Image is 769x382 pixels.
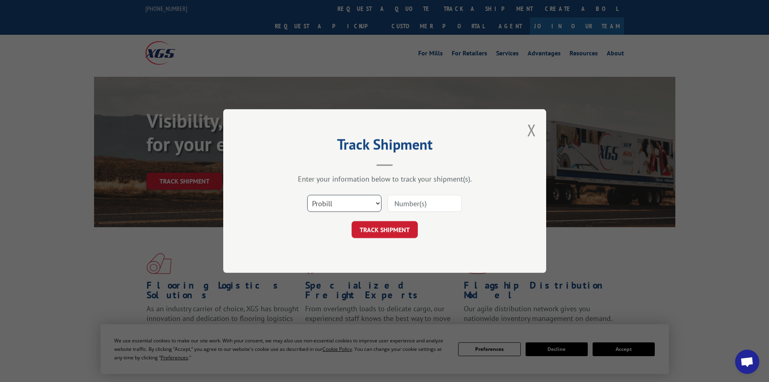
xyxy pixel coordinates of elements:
div: Enter your information below to track your shipment(s). [264,174,506,184]
div: Open chat [735,350,759,374]
button: Close modal [527,119,536,141]
button: TRACK SHIPMENT [352,221,418,238]
input: Number(s) [388,195,462,212]
h2: Track Shipment [264,139,506,154]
